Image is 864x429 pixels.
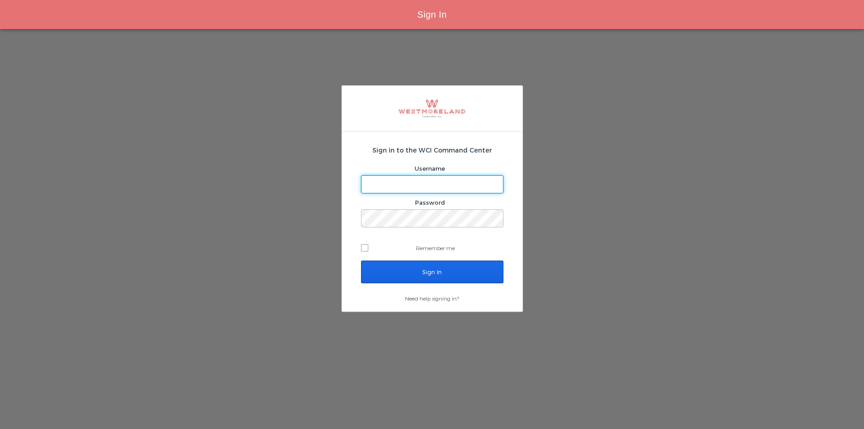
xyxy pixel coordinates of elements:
[361,261,503,283] input: Sign In
[361,241,503,255] label: Remember me
[405,295,459,301] a: Need help signing in?
[417,10,447,20] span: Sign In
[415,165,445,172] label: Username
[415,199,445,206] label: Password
[361,145,503,155] h2: Sign in to the WCI Command Center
